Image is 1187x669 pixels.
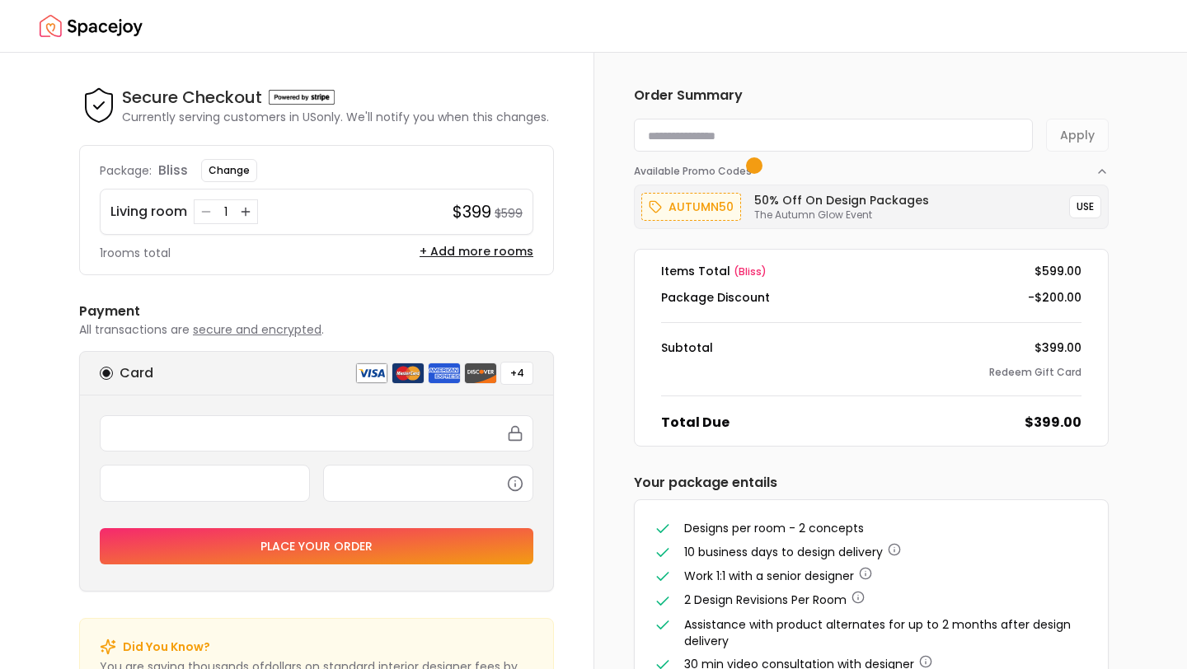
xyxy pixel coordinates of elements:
[269,90,335,105] img: Powered by stripe
[110,426,523,441] iframe: Secure card number input frame
[495,205,523,222] small: $599
[464,363,497,384] img: discover
[661,339,713,356] dt: Subtotal
[158,161,188,180] p: bliss
[420,243,533,260] button: + Add more rooms
[100,162,152,179] p: Package:
[661,263,767,279] dt: Items Total
[334,475,523,490] iframe: Secure CVC input frame
[355,363,388,384] img: visa
[123,639,210,655] p: Did You Know?
[110,475,299,490] iframe: Secure expiration date input frame
[193,321,321,338] span: secure and encrypted
[754,208,929,222] p: The Autumn Glow Event
[453,200,491,223] h4: $399
[40,10,143,43] a: Spacejoy
[1035,339,1081,356] dd: $399.00
[684,544,883,560] span: 10 business days to design delivery
[684,616,1071,649] span: Assistance with product alternates for up to 2 months after design delivery
[122,109,549,125] p: Currently serving customers in US only. We'll notify you when this changes.
[1028,289,1081,306] dd: -$200.00
[500,362,533,385] button: +4
[661,413,730,433] dt: Total Due
[634,178,1109,229] div: Available Promo Codes
[120,363,153,383] h6: Card
[100,528,533,564] button: Place your order
[392,363,425,384] img: mastercard
[100,245,171,261] p: 1 rooms total
[40,10,143,43] img: Spacejoy Logo
[634,473,1109,493] h6: Your package entails
[661,289,770,306] dt: Package Discount
[684,520,864,536] span: Designs per room - 2 concepts
[79,302,554,321] h6: Payment
[428,363,461,384] img: american express
[1069,195,1101,218] button: USE
[669,197,734,217] p: autumn50
[989,366,1081,379] button: Redeem Gift Card
[218,204,234,220] div: 1
[1025,413,1081,433] dd: $399.00
[122,86,262,109] h4: Secure Checkout
[634,152,1109,178] button: Available Promo Codes
[79,321,554,338] p: All transactions are .
[1035,263,1081,279] dd: $599.00
[684,592,847,608] span: 2 Design Revisions Per Room
[734,264,767,278] span: ( bliss )
[634,86,1109,105] h6: Order Summary
[754,192,929,208] h6: 50% Off on Design Packages
[198,204,214,220] button: Decrease quantity for Living room
[684,568,854,584] span: Work 1:1 with a senior designer
[237,204,254,220] button: Increase quantity for Living room
[110,202,187,222] p: Living room
[201,159,257,182] button: Change
[634,165,757,178] span: Available Promo Codes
